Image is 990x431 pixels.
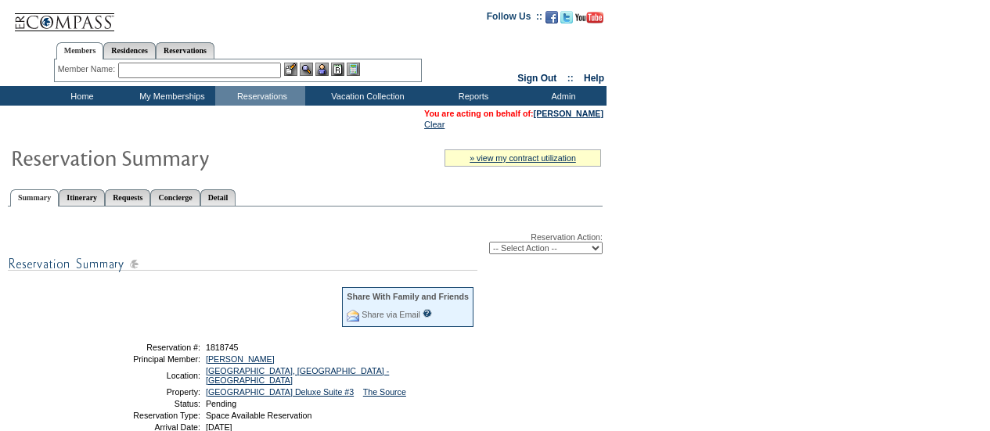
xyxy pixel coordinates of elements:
td: Property: [88,387,200,397]
a: Itinerary [59,189,105,206]
span: Space Available Reservation [206,411,311,420]
img: Follow us on Twitter [560,11,573,23]
span: :: [567,73,574,84]
td: Reports [427,86,517,106]
td: Admin [517,86,607,106]
a: [PERSON_NAME] [534,109,603,118]
div: Share With Family and Friends [347,292,469,301]
td: Follow Us :: [487,9,542,28]
span: You are acting on behalf of: [424,109,603,118]
img: View [300,63,313,76]
a: Become our fan on Facebook [545,16,558,25]
a: Share via Email [362,310,420,319]
a: Summary [10,189,59,207]
img: b_edit.gif [284,63,297,76]
a: » view my contract utilization [470,153,576,163]
a: Requests [105,189,150,206]
a: [GEOGRAPHIC_DATA], [GEOGRAPHIC_DATA] - [GEOGRAPHIC_DATA] [206,366,389,385]
a: Reservations [156,42,214,59]
td: Home [35,86,125,106]
a: The Source [363,387,406,397]
div: Member Name: [58,63,118,76]
td: Principal Member: [88,354,200,364]
td: Location: [88,366,200,385]
a: Subscribe to our YouTube Channel [575,16,603,25]
span: 1818745 [206,343,239,352]
td: Reservations [215,86,305,106]
a: Follow us on Twitter [560,16,573,25]
td: Status: [88,399,200,408]
a: Members [56,42,104,59]
span: Pending [206,399,236,408]
a: Detail [200,189,236,206]
input: What is this? [423,309,432,318]
img: Reservaton Summary [10,142,323,173]
a: Help [584,73,604,84]
img: subTtlResSummary.gif [8,254,477,274]
img: Subscribe to our YouTube Channel [575,12,603,23]
td: My Memberships [125,86,215,106]
img: Impersonate [315,63,329,76]
a: Sign Out [517,73,556,84]
a: Concierge [150,189,200,206]
a: Residences [103,42,156,59]
a: [PERSON_NAME] [206,354,275,364]
a: Clear [424,120,445,129]
td: Reservation Type: [88,411,200,420]
div: Reservation Action: [8,232,603,254]
td: Reservation #: [88,343,200,352]
img: b_calculator.gif [347,63,360,76]
td: Vacation Collection [305,86,427,106]
a: [GEOGRAPHIC_DATA] Deluxe Suite #3 [206,387,354,397]
img: Reservations [331,63,344,76]
img: Become our fan on Facebook [545,11,558,23]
